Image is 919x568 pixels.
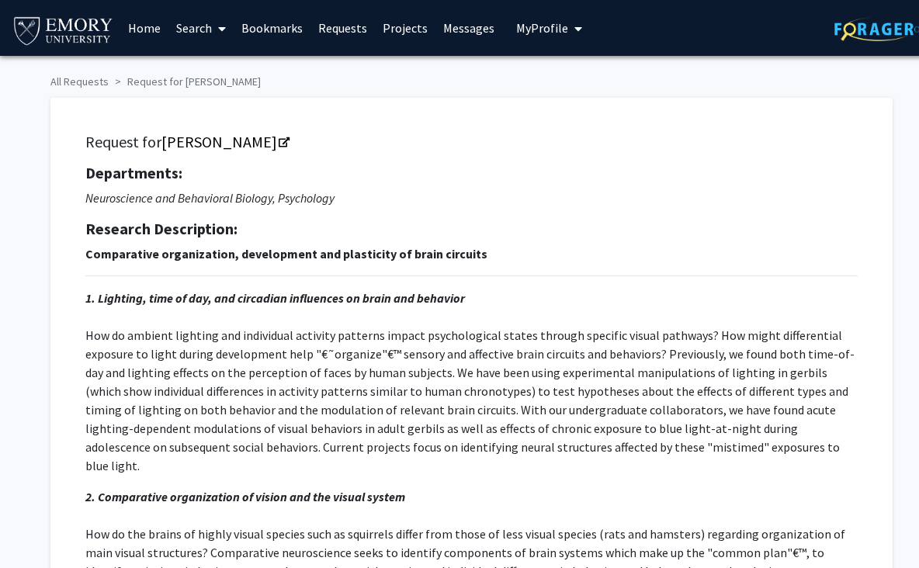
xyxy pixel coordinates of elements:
strong: Research Description: [85,219,238,238]
a: Messages [435,1,502,55]
strong: Comparative organization, development and plasticity of brain circuits [85,246,487,261]
span: My Profile [516,20,568,36]
a: Opens in a new tab [161,132,288,151]
p: How do ambient lighting and individual activity patterns impact psychological states through spec... [85,289,858,475]
ol: breadcrumb [50,68,881,90]
a: Home [120,1,168,55]
iframe: Chat [12,498,66,556]
img: Emory University Logo [12,12,115,47]
strong: Departments: [85,163,182,182]
strong: 2. Comparative organization of vision and the visual system [85,489,405,504]
a: Requests [310,1,375,55]
h5: Request for [85,133,858,151]
i: Neuroscience and Behavioral Biology, Psychology [85,190,335,206]
strong: 1. Lighting, time of day, and circadian influences on brain and behavior [85,290,465,306]
a: Bookmarks [234,1,310,55]
a: Projects [375,1,435,55]
li: Request for [PERSON_NAME] [109,74,261,90]
a: Search [168,1,234,55]
a: All Requests [50,74,109,88]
